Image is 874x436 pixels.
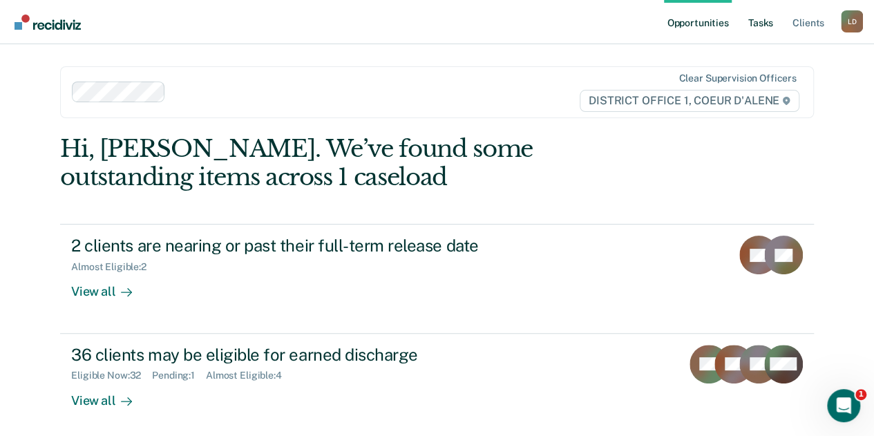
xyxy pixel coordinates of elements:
img: Recidiviz [15,15,81,30]
div: Almost Eligible : 2 [71,261,158,273]
span: 1 [855,389,866,400]
div: L D [841,10,863,32]
div: 2 clients are nearing or past their full-term release date [71,236,556,256]
div: Eligible Now : 32 [71,370,152,381]
div: Clear supervision officers [678,73,796,84]
div: Hi, [PERSON_NAME]. We’ve found some outstanding items across 1 caseload [60,135,663,191]
div: Almost Eligible : 4 [206,370,293,381]
div: View all [71,273,149,300]
div: View all [71,381,149,408]
iframe: Intercom live chat [827,389,860,422]
div: 36 clients may be eligible for earned discharge [71,345,556,365]
div: Pending : 1 [152,370,206,381]
span: DISTRICT OFFICE 1, COEUR D'ALENE [580,90,799,112]
button: Profile dropdown button [841,10,863,32]
a: 2 clients are nearing or past their full-term release dateAlmost Eligible:2View all [60,224,814,333]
